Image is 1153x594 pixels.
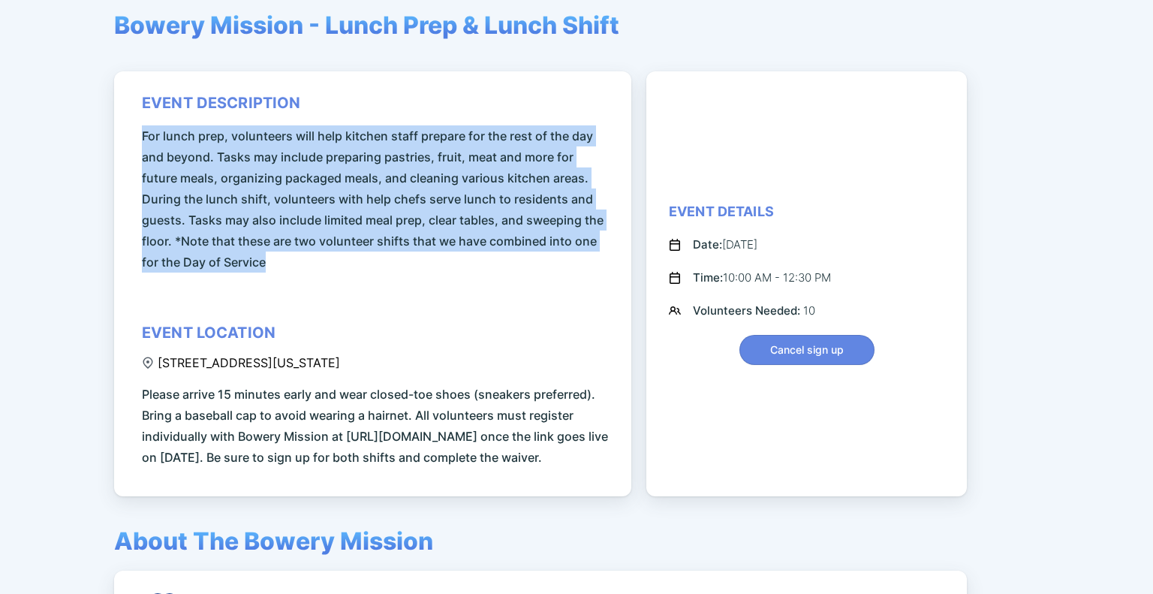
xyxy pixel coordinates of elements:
[142,355,340,370] div: [STREET_ADDRESS][US_STATE]
[739,335,875,365] button: Cancel sign up
[669,203,774,221] div: Event Details
[142,384,609,468] span: Please arrive 15 minutes early and wear closed-toe shoes (sneakers preferred). Bring a baseball c...
[114,526,433,556] span: About The Bowery Mission
[142,324,275,342] div: event location
[693,303,803,318] span: Volunteers Needed:
[693,237,722,252] span: Date:
[693,302,815,320] div: 10
[142,125,609,273] span: For lunch prep, volunteers will help kitchen staff prepare for the rest of the day and beyond. Ta...
[693,269,831,287] div: 10:00 AM - 12:30 PM
[142,94,301,112] div: event description
[114,11,619,40] span: Bowery Mission - Lunch Prep & Lunch Shift
[770,342,844,357] span: Cancel sign up
[693,236,757,254] div: [DATE]
[693,270,723,285] span: Time:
